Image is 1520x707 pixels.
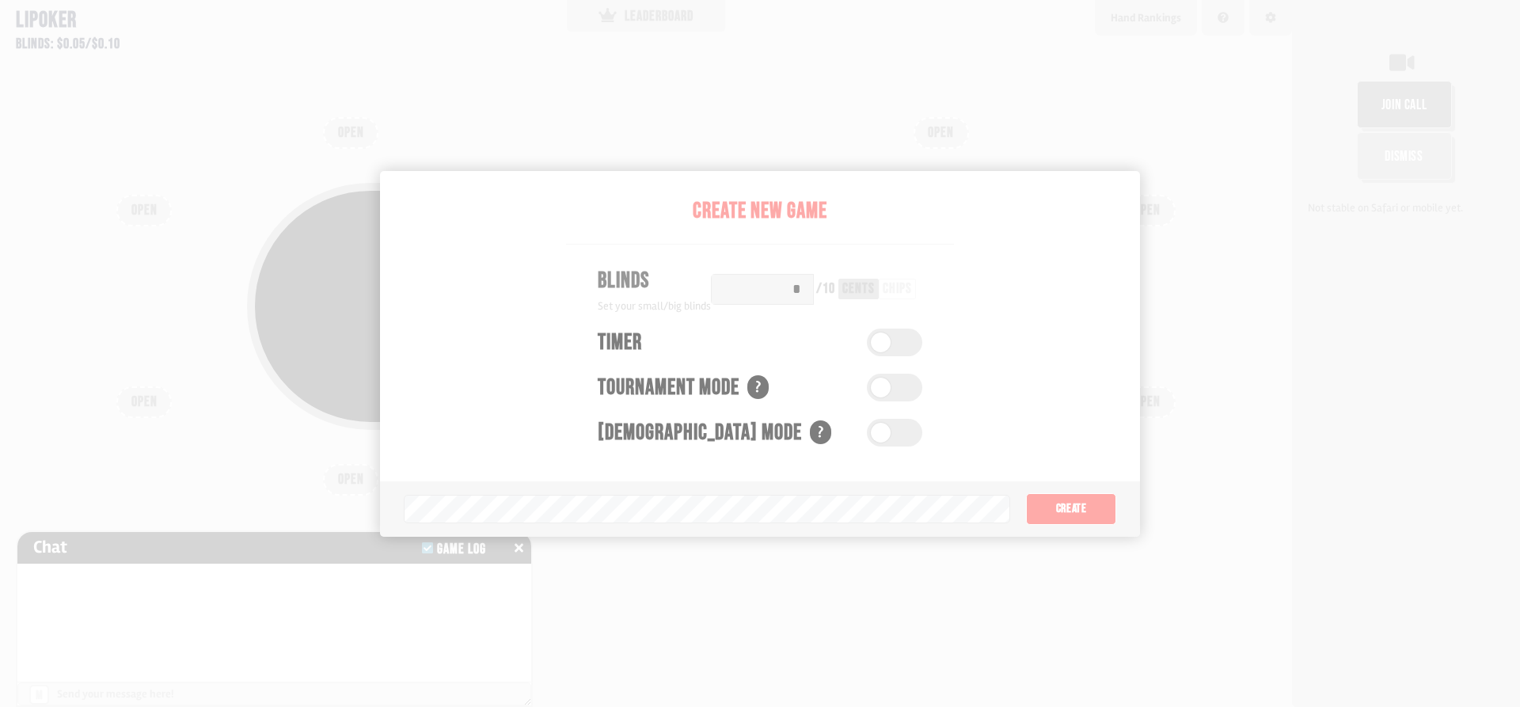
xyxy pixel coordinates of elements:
[118,203,170,218] div: OPEN
[1357,132,1452,180] button: Dismiss
[118,395,170,409] div: OPEN
[587,253,705,276] div: Pot: $0.00
[773,682,809,696] a: Patreon
[1300,200,1512,216] div: Not stable on Safari or mobile yet.
[615,298,697,315] span: COPY GAME LINK
[709,681,811,697] div: Support us on !
[1357,81,1452,128] button: join call
[1122,203,1174,218] div: OPEN
[620,473,672,487] div: OPEN
[915,126,967,140] div: OPEN
[1111,10,1181,26] div: Hand Rankings
[598,8,693,24] div: LEADERBOARD
[915,473,967,487] div: OPEN
[581,284,712,329] button: COPY GAME LINK
[325,126,377,140] div: OPEN
[431,542,492,557] div: Game Log
[325,473,377,487] div: OPEN
[1122,395,1174,409] div: OPEN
